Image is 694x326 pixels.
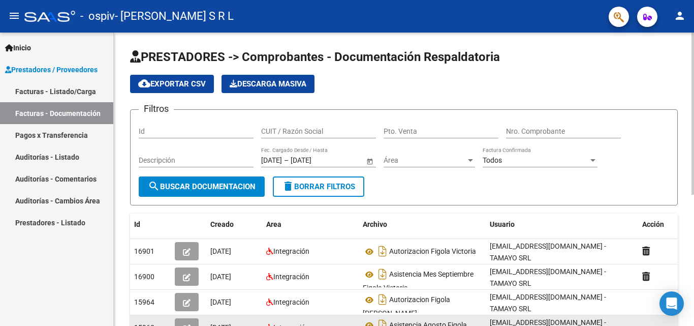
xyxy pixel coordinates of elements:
span: Buscar Documentacion [148,182,256,191]
span: Autorizacion Figola Victoria [389,248,476,256]
input: Fecha inicio [261,156,282,165]
i: Descargar documento [376,266,389,282]
span: - [PERSON_NAME] S R L [115,5,234,27]
mat-icon: person [674,10,686,22]
span: Todos [483,156,502,164]
datatable-header-cell: Area [262,214,359,235]
datatable-header-cell: Acción [638,214,689,235]
button: Descarga Masiva [222,75,314,93]
datatable-header-cell: Archivo [359,214,486,235]
span: Id [134,220,140,228]
span: Área [384,156,466,165]
i: Descargar documento [376,243,389,259]
mat-icon: search [148,180,160,192]
span: Archivo [363,220,387,228]
datatable-header-cell: Usuario [486,214,638,235]
span: Integración [273,273,309,281]
span: Acción [642,220,664,228]
span: Prestadores / Proveedores [5,64,98,75]
span: Integración [273,298,309,306]
span: Inicio [5,42,31,53]
mat-icon: delete [282,180,294,192]
input: Fecha fin [291,156,340,165]
button: Open calendar [364,156,375,166]
span: [DATE] [210,273,231,281]
i: Descargar documento [376,291,389,308]
span: [EMAIL_ADDRESS][DOMAIN_NAME] - TAMAYO SRL [490,242,606,262]
span: [DATE] [210,298,231,306]
span: Asistencia Mes Septiembre Figola Victoria [363,271,474,292]
span: 16901 [134,247,154,255]
span: PRESTADORES -> Comprobantes - Documentación Respaldatoria [130,50,500,64]
span: [DATE] [210,247,231,255]
span: 16900 [134,273,154,281]
datatable-header-cell: Creado [206,214,262,235]
span: – [284,156,289,165]
span: - ospiv [80,5,115,27]
h3: Filtros [139,102,174,116]
span: Borrar Filtros [282,182,355,191]
span: Creado [210,220,234,228]
button: Borrar Filtros [273,176,364,197]
datatable-header-cell: Id [130,214,171,235]
button: Exportar CSV [130,75,214,93]
div: Open Intercom Messenger [659,291,684,316]
span: Autorizacion Figola [PERSON_NAME] [363,296,450,318]
span: Descarga Masiva [230,79,306,88]
span: 15964 [134,298,154,306]
span: Integración [273,247,309,255]
mat-icon: menu [8,10,20,22]
span: Exportar CSV [138,79,206,88]
span: [EMAIL_ADDRESS][DOMAIN_NAME] - TAMAYO SRL [490,293,606,313]
app-download-masive: Descarga masiva de comprobantes (adjuntos) [222,75,314,93]
span: Usuario [490,220,515,228]
button: Buscar Documentacion [139,176,265,197]
mat-icon: cloud_download [138,77,150,90]
span: Area [266,220,281,228]
span: [EMAIL_ADDRESS][DOMAIN_NAME] - TAMAYO SRL [490,268,606,287]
